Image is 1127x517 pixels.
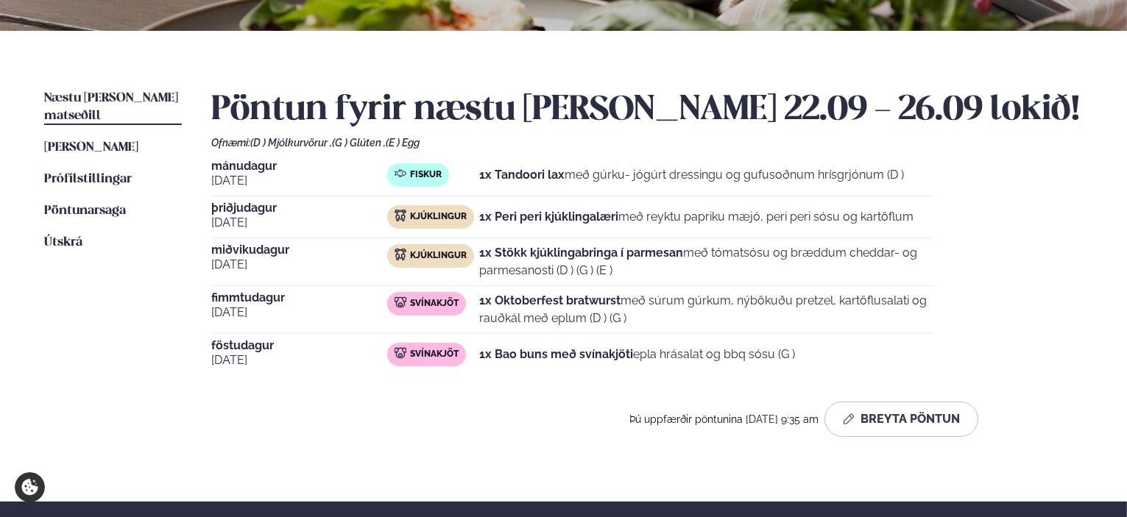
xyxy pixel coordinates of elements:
[211,214,387,232] span: [DATE]
[44,204,126,217] span: Pöntunarsaga
[332,137,386,149] span: (G ) Glúten ,
[479,210,618,224] strong: 1x Peri peri kjúklingalæri
[410,250,467,262] span: Kjúklingur
[44,92,178,122] span: Næstu [PERSON_NAME] matseðill
[479,208,914,226] p: með reyktu papriku mæjó, peri peri sósu og kartöflum
[479,346,795,363] p: epla hrásalat og bbq sósu (G )
[395,249,406,260] img: chicken.svg
[479,168,565,182] strong: 1x Tandoori lax
[44,139,138,157] a: [PERSON_NAME]
[479,166,904,184] p: með gúrku- jógúrt dressingu og gufusoðnum hrísgrjónum (D )
[211,172,387,190] span: [DATE]
[479,244,933,279] p: með tómatsósu og bræddum cheddar- og parmesanosti (D ) (G ) (E )
[211,160,387,172] span: mánudagur
[479,347,633,361] strong: 1x Bao buns með svínakjöti
[629,413,819,425] span: Þú uppfærðir pöntunina [DATE] 9:35 am
[211,340,387,352] span: föstudagur
[211,90,1083,131] h2: Pöntun fyrir næstu [PERSON_NAME] 22.09 - 26.09 lokið!
[211,244,387,256] span: miðvikudagur
[479,292,933,327] p: með súrum gúrkum, nýbökuðu pretzel, kartöflusalati og rauðkál með eplum (D ) (G )
[410,211,467,223] span: Kjúklingur
[211,304,387,321] span: [DATE]
[395,347,406,359] img: pork.svg
[44,171,132,188] a: Prófílstillingar
[410,169,442,181] span: Fiskur
[395,210,406,221] img: chicken.svg
[211,202,387,214] span: þriðjudagur
[44,234,82,252] a: Útskrá
[386,137,420,149] span: (E ) Egg
[44,141,138,154] span: [PERSON_NAME]
[395,168,406,179] img: fish.svg
[250,137,332,149] span: (D ) Mjólkurvörur ,
[211,137,1083,149] div: Ofnæmi:
[44,173,132,185] span: Prófílstillingar
[15,472,45,502] a: Cookie settings
[211,292,387,304] span: fimmtudagur
[44,202,126,220] a: Pöntunarsaga
[824,402,978,437] button: Breyta Pöntun
[211,256,387,274] span: [DATE]
[211,352,387,369] span: [DATE]
[479,293,621,307] strong: 1x Oktoberfest bratwurst
[410,298,459,310] span: Svínakjöt
[44,236,82,249] span: Útskrá
[410,349,459,360] span: Svínakjöt
[395,296,406,308] img: pork.svg
[479,246,683,260] strong: 1x Stökk kjúklingabringa í parmesan
[44,90,182,125] a: Næstu [PERSON_NAME] matseðill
